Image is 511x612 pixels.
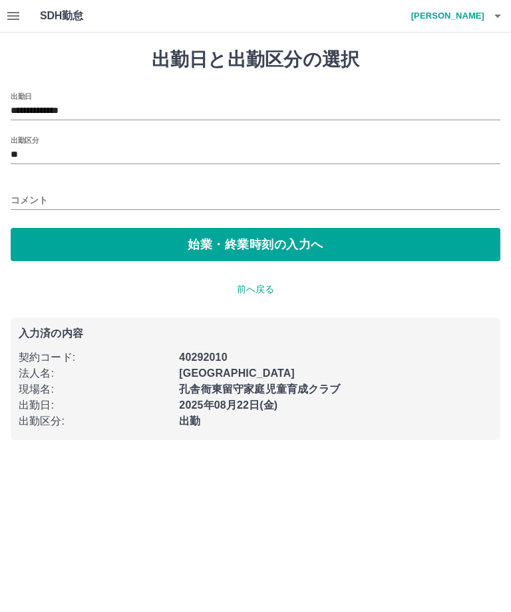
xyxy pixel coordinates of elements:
[179,399,277,411] b: 2025年08月22日(金)
[19,365,171,381] p: 法人名 :
[19,413,171,429] p: 出勤区分 :
[11,228,500,261] button: 始業・終業時刻の入力へ
[19,381,171,397] p: 現場名 :
[11,91,32,101] label: 出勤日
[11,282,500,296] p: 前へ戻る
[179,352,227,363] b: 40292010
[11,49,500,71] h1: 出勤日と出勤区分の選択
[11,135,39,145] label: 出勤区分
[179,383,340,395] b: 孔舎衙東留守家庭児童育成クラブ
[19,350,171,365] p: 契約コード :
[19,328,492,339] p: 入力済の内容
[179,367,295,379] b: [GEOGRAPHIC_DATA]
[179,415,200,427] b: 出勤
[19,397,171,413] p: 出勤日 :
